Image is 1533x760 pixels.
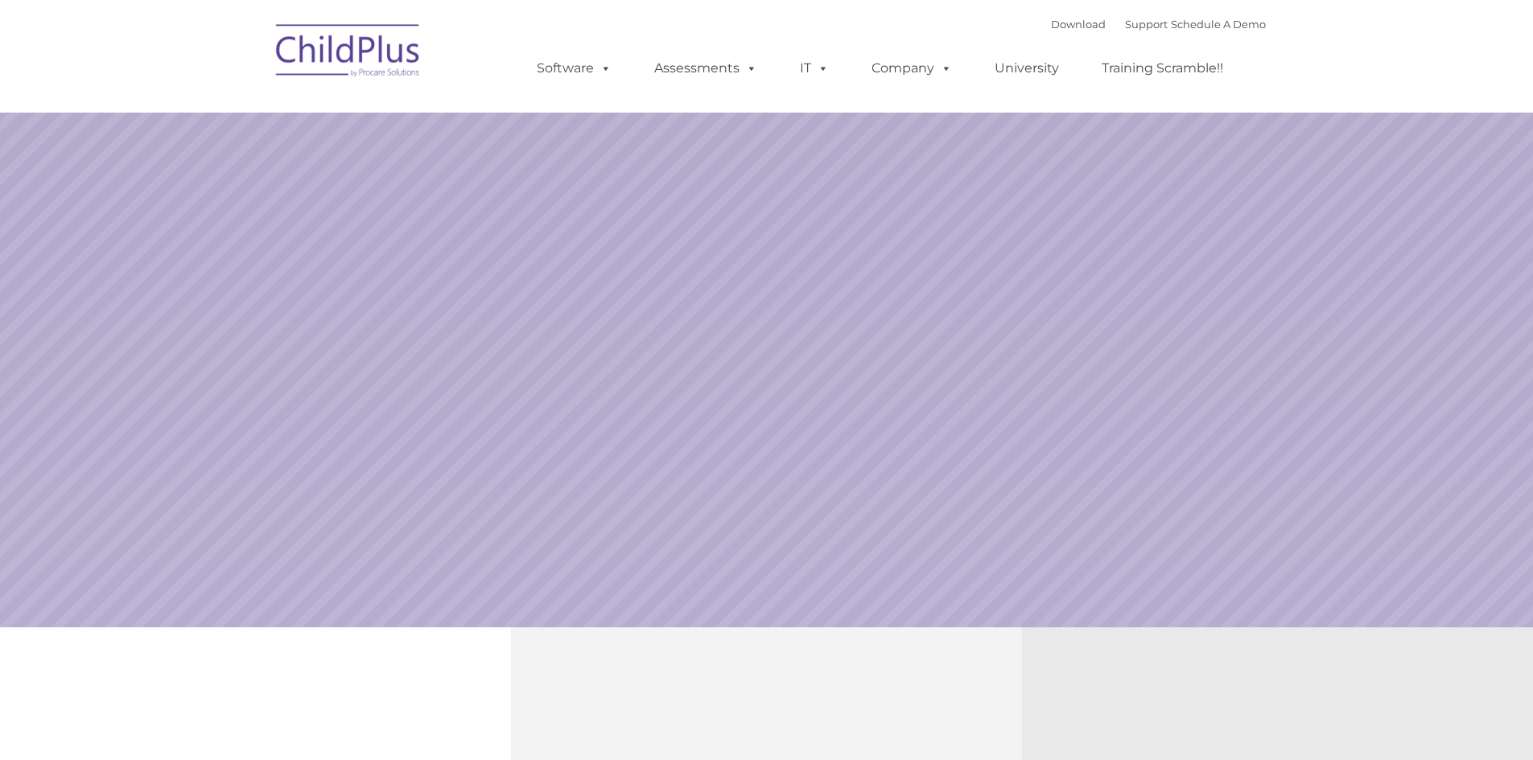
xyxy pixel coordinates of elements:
img: ChildPlus by Procare Solutions [268,13,429,93]
a: Download [1051,18,1106,31]
a: Assessments [638,52,773,84]
a: Company [855,52,968,84]
a: Training Scramble!! [1086,52,1239,84]
a: Support [1125,18,1168,31]
a: Software [521,52,628,84]
a: University [979,52,1075,84]
a: IT [784,52,845,84]
a: Schedule A Demo [1171,18,1266,31]
font: | [1051,18,1266,31]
